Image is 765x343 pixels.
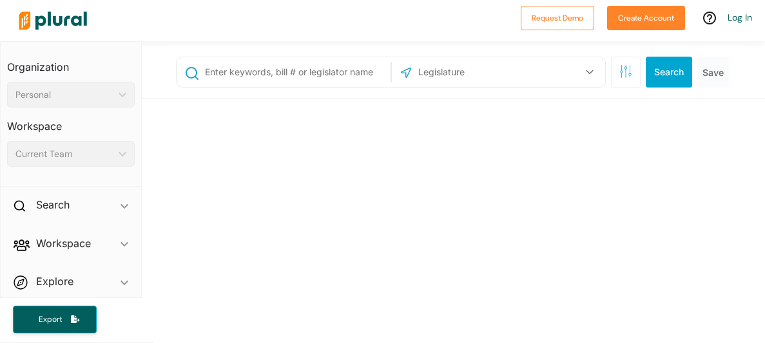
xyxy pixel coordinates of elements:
[417,60,555,84] input: Legislature
[521,10,594,24] a: Request Demo
[697,57,729,88] button: Save
[15,88,113,102] div: Personal
[7,107,135,136] h3: Workspace
[728,12,752,23] a: Log In
[607,6,685,30] button: Create Account
[521,6,594,30] button: Request Demo
[607,10,685,24] a: Create Account
[13,306,97,333] button: Export
[204,60,387,84] input: Enter keywords, bill # or legislator name
[15,147,113,161] div: Current Team
[7,48,135,77] h3: Organization
[646,57,692,88] button: Search
[30,314,71,325] span: Export
[619,65,632,76] span: Search Filters
[36,198,70,212] h2: Search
